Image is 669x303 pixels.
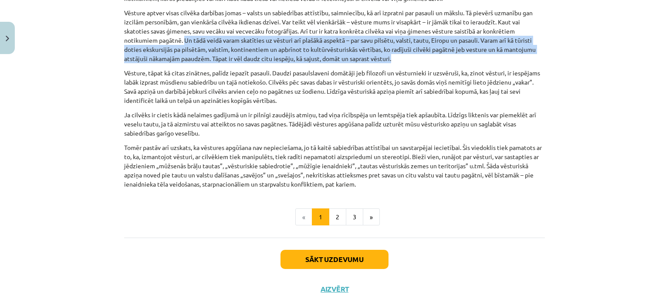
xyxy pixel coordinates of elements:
[346,208,363,226] button: 3
[124,208,545,226] nav: Page navigation example
[124,68,545,105] p: Vēsture, tāpat kā citas zinātnes, palīdz iepazīt pasauli. Daudzi pasaulslaveni domātāji jeb filoz...
[318,285,351,293] button: Aizvērt
[280,250,389,269] button: Sākt uzdevumu
[124,8,545,63] p: Vēsture aptver visas cilvēka darbības jomas – valsts un sabiedrības attīstību, saimniecību, kā ar...
[124,110,545,138] p: Ja cilvēks ir cietis kādā nelaimes gadījumā un ir pilnīgi zaudējis atmiņu, tad viņa rīcībspēja un...
[124,143,545,189] p: Tomēr pastāv arī uzskats, ka vēstures apgūšana nav nepieciešama, jo tā kaitē sabiedrības attīstīb...
[363,208,380,226] button: »
[329,208,346,226] button: 2
[312,208,329,226] button: 1
[6,36,9,41] img: icon-close-lesson-0947bae3869378f0d4975bcd49f059093ad1ed9edebbc8119c70593378902aed.svg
